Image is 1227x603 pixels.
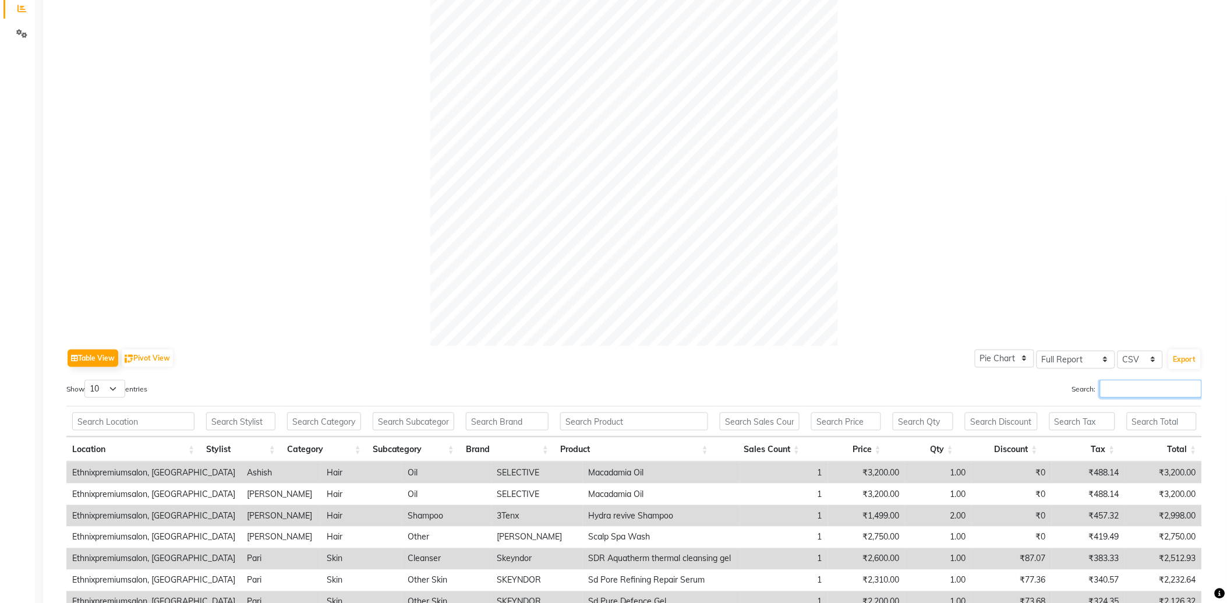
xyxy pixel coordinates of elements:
[714,437,805,462] th: Sales Count: activate to sort column ascending
[905,462,972,484] td: 1.00
[66,462,241,484] td: Ethnixpremiumsalon, [GEOGRAPHIC_DATA]
[466,412,549,431] input: Search Brand
[402,548,491,570] td: Cleanser
[583,548,741,570] td: SDR Aquatherm thermal cleansing gel
[321,527,402,548] td: Hair
[1072,380,1202,398] label: Search:
[1052,548,1125,570] td: ₹383.33
[828,505,906,527] td: ₹1,499.00
[84,380,125,398] select: Showentries
[1049,412,1115,431] input: Search Tax
[491,548,583,570] td: Skeyndor
[1125,484,1202,505] td: ₹3,200.00
[828,527,906,548] td: ₹2,750.00
[241,527,321,548] td: [PERSON_NAME]
[905,527,972,548] td: 1.00
[1125,462,1202,484] td: ₹3,200.00
[740,505,828,527] td: 1
[367,437,460,462] th: Subcategory: activate to sort column ascending
[1169,350,1201,369] button: Export
[583,462,741,484] td: Macadamia Oil
[583,505,741,527] td: Hydra revive Shampoo
[1052,505,1125,527] td: ₹457.32
[66,548,241,570] td: Ethnixpremiumsalon, [GEOGRAPHIC_DATA]
[740,484,828,505] td: 1
[1127,412,1197,431] input: Search Total
[66,505,241,527] td: Ethnixpremiumsalon, [GEOGRAPHIC_DATA]
[828,462,906,484] td: ₹3,200.00
[560,412,708,431] input: Search Product
[1044,437,1121,462] th: Tax: activate to sort column ascending
[972,462,1052,484] td: ₹0
[491,484,583,505] td: SELECTIVE
[583,484,741,505] td: Macadamia Oil
[828,570,906,591] td: ₹2,310.00
[1125,527,1202,548] td: ₹2,750.00
[122,350,173,367] button: Pivot View
[972,527,1052,548] td: ₹0
[491,570,583,591] td: SKEYNDOR
[972,505,1052,527] td: ₹0
[893,412,953,431] input: Search Qty
[1052,462,1125,484] td: ₹488.14
[905,484,972,505] td: 1.00
[402,484,491,505] td: Oil
[811,412,881,431] input: Search Price
[402,570,491,591] td: Other Skin
[959,437,1044,462] th: Discount: activate to sort column ascending
[828,484,906,505] td: ₹3,200.00
[281,437,367,462] th: Category: activate to sort column ascending
[68,350,118,367] button: Table View
[583,527,741,548] td: Scalp Spa Wash
[491,462,583,484] td: SELECTIVE
[491,527,583,548] td: [PERSON_NAME]
[66,437,200,462] th: Location: activate to sort column ascending
[583,570,741,591] td: Sd Pore Refining Repair Serum
[905,505,972,527] td: 2.00
[1100,380,1202,398] input: Search:
[402,505,491,527] td: Shampoo
[321,570,402,591] td: Skin
[241,570,321,591] td: Pari
[125,355,133,364] img: pivot.png
[402,527,491,548] td: Other
[972,570,1052,591] td: ₹77.36
[402,462,491,484] td: Oil
[1125,570,1202,591] td: ₹2,232.64
[828,548,906,570] td: ₹2,600.00
[373,412,454,431] input: Search Subcategory
[66,380,147,398] label: Show entries
[965,412,1038,431] input: Search Discount
[321,505,402,527] td: Hair
[740,570,828,591] td: 1
[1125,548,1202,570] td: ₹2,512.93
[321,548,402,570] td: Skin
[1052,484,1125,505] td: ₹488.14
[66,484,241,505] td: Ethnixpremiumsalon, [GEOGRAPHIC_DATA]
[972,548,1052,570] td: ₹87.07
[321,462,402,484] td: Hair
[241,505,321,527] td: [PERSON_NAME]
[805,437,887,462] th: Price: activate to sort column ascending
[206,412,275,431] input: Search Stylist
[1052,527,1125,548] td: ₹419.49
[887,437,959,462] th: Qty: activate to sort column ascending
[66,570,241,591] td: Ethnixpremiumsalon, [GEOGRAPHIC_DATA]
[905,570,972,591] td: 1.00
[972,484,1052,505] td: ₹0
[905,548,972,570] td: 1.00
[241,484,321,505] td: [PERSON_NAME]
[200,437,281,462] th: Stylist: activate to sort column ascending
[321,484,402,505] td: Hair
[740,548,828,570] td: 1
[720,412,800,431] input: Search Sales Count
[460,437,554,462] th: Brand: activate to sort column ascending
[1121,437,1203,462] th: Total: activate to sort column ascending
[1125,505,1202,527] td: ₹2,998.00
[72,412,195,431] input: Search Location
[491,505,583,527] td: 3Tenx
[287,412,361,431] input: Search Category
[241,548,321,570] td: Pari
[554,437,714,462] th: Product: activate to sort column ascending
[740,527,828,548] td: 1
